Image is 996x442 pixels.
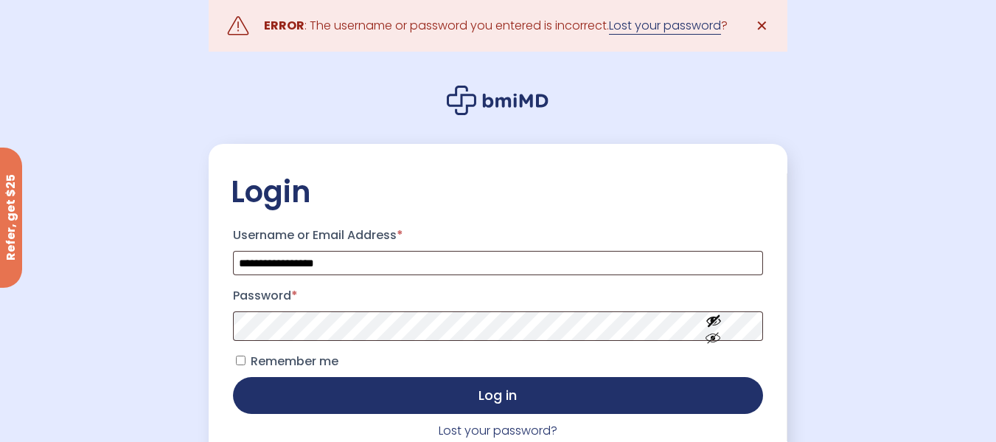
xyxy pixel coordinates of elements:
button: Log in [233,377,763,414]
span: ✕ [756,15,768,36]
input: Remember me [236,356,245,365]
strong: ERROR [264,17,304,34]
a: Lost your password [609,17,721,35]
span: Remember me [251,353,338,370]
label: Password [233,284,763,308]
div: : The username or password you entered is incorrect. ? [264,15,728,36]
a: Lost your password? [439,422,557,439]
a: ✕ [747,11,776,41]
button: Show password [672,301,755,352]
label: Username or Email Address [233,224,763,247]
h2: Login [231,173,765,210]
